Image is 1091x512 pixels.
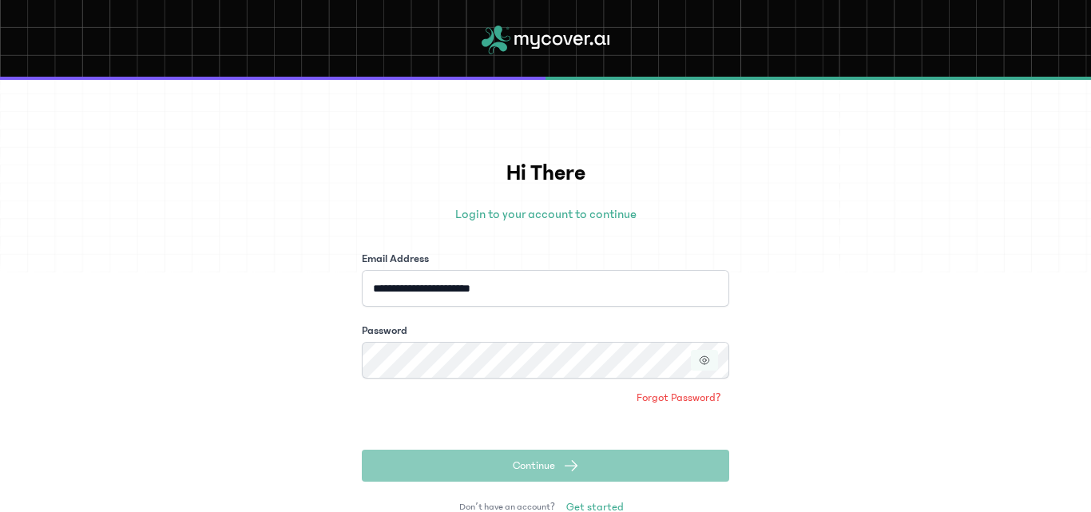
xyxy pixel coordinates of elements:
[362,450,729,482] button: Continue
[629,385,729,411] a: Forgot Password?
[362,323,407,339] label: Password
[637,390,721,406] span: Forgot Password?
[362,204,729,224] p: Login to your account to continue
[513,458,555,474] span: Continue
[362,157,729,190] h1: Hi There
[362,251,429,267] label: Email Address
